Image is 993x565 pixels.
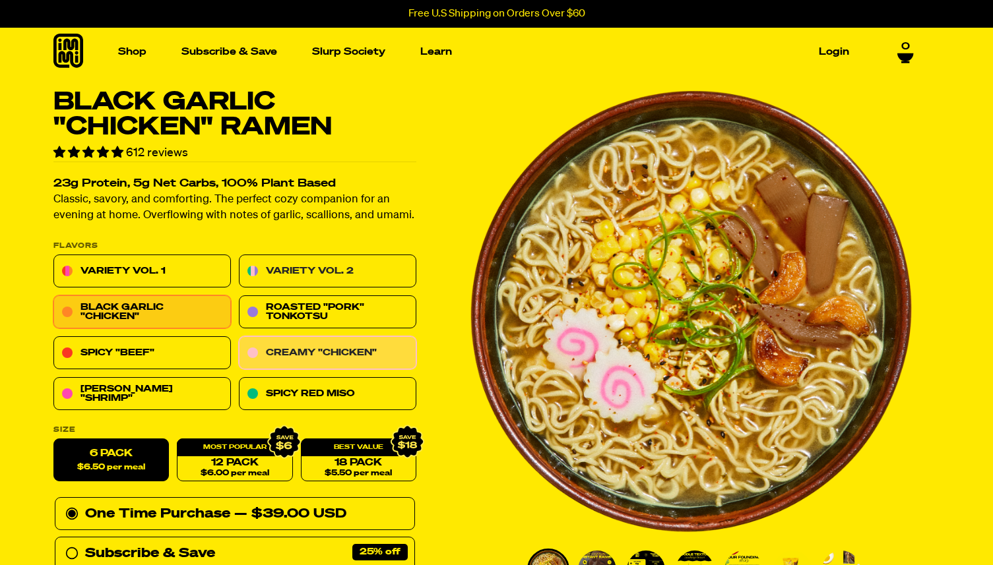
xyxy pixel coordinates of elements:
[897,41,914,63] a: 0
[234,504,346,525] div: — $39.00 USD
[177,439,292,482] a: 12 Pack$6.00 per meal
[200,469,269,478] span: $6.00 per meal
[53,147,126,159] span: 4.76 stars
[814,42,854,62] a: Login
[300,439,416,482] a: 18 Pack$5.50 per meal
[65,504,404,525] div: One Time Purchase
[239,296,416,329] a: Roasted "Pork" Tonkotsu
[325,469,392,478] span: $5.50 per meal
[126,147,188,159] span: 612 reviews
[239,378,416,411] a: Spicy Red Miso
[53,378,231,411] a: [PERSON_NAME] "Shrimp"
[85,543,215,564] div: Subscribe & Save
[53,243,416,250] p: Flavors
[77,463,145,472] span: $6.50 per meal
[113,28,854,76] nav: Main navigation
[53,255,231,288] a: Variety Vol. 1
[53,296,231,329] a: Black Garlic "Chicken"
[415,42,457,62] a: Learn
[113,42,152,62] a: Shop
[53,90,416,140] h1: Black Garlic "Chicken" Ramen
[470,90,913,533] img: Black Garlic "Chicken" Ramen
[408,8,585,20] p: Free U.S Shipping on Orders Over $60
[470,90,913,533] div: PDP main carousel
[53,193,416,224] p: Classic, savory, and comforting. The perfect cozy companion for an evening at home. Overflowing w...
[307,42,391,62] a: Slurp Society
[239,337,416,370] a: Creamy "Chicken"
[901,41,910,53] span: 0
[53,337,231,370] a: Spicy "Beef"
[53,427,416,434] label: Size
[176,42,282,62] a: Subscribe & Save
[53,179,416,190] h2: 23g Protein, 5g Net Carbs, 100% Plant Based
[470,90,913,533] li: 1 of 7
[239,255,416,288] a: Variety Vol. 2
[53,439,169,482] label: 6 Pack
